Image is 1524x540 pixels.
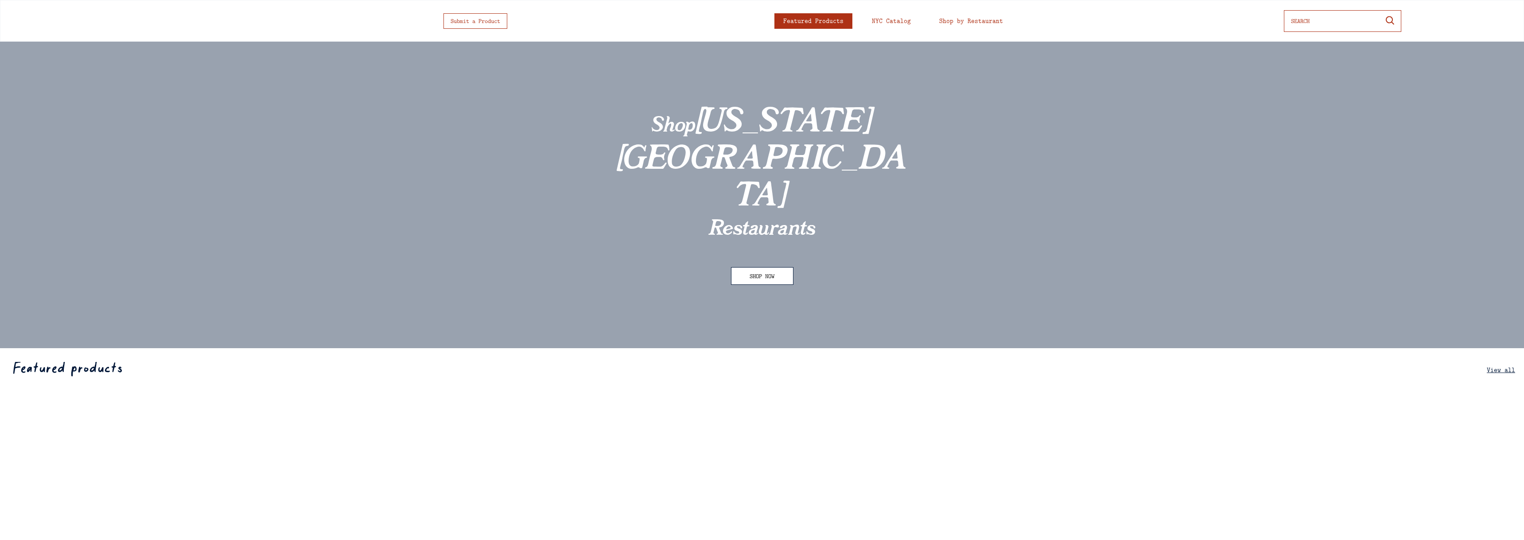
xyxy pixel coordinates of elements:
button: SHOP NOW [731,267,793,285]
div: Shop by Restaurant [939,18,1003,24]
u: View all [1487,365,1515,374]
font: Restaurants [708,219,816,240]
div: Featured products [13,362,123,378]
div: Featured Products [783,18,844,24]
img: off menu [123,9,199,33]
font: Shop [652,116,696,137]
div: [US_STATE][GEOGRAPHIC_DATA] [617,105,908,216]
button: Submit a Product [443,13,507,29]
input: SEARCH [1291,13,1377,29]
div: NYC Catalog [872,18,911,24]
